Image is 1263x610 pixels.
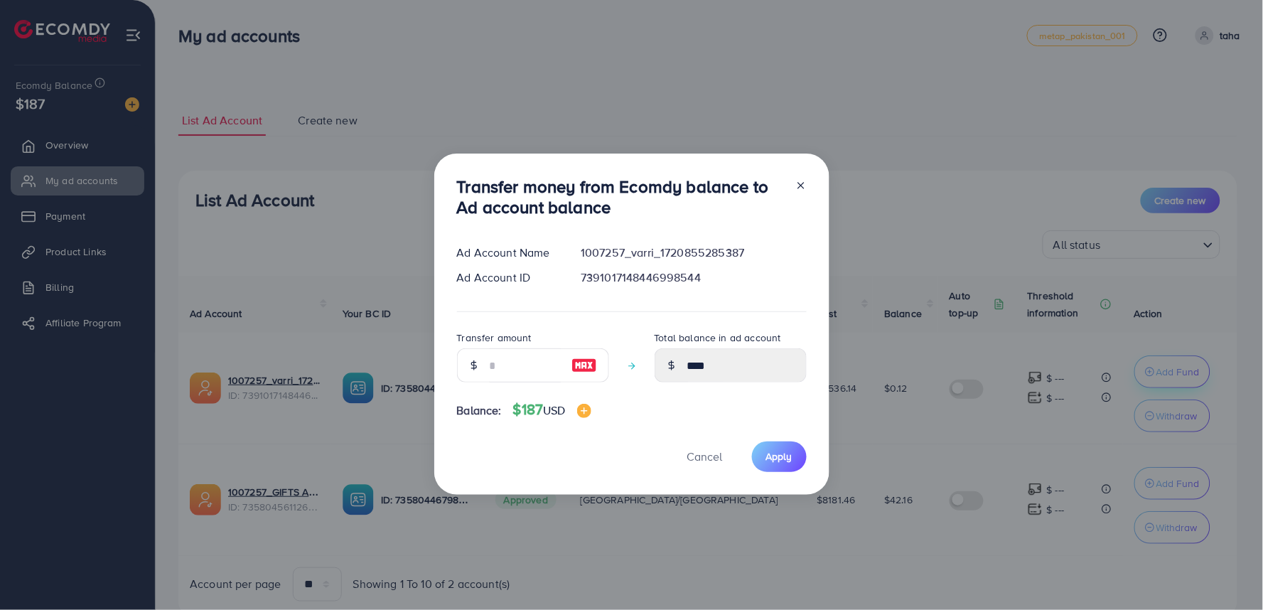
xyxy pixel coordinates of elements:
[457,176,784,218] h3: Transfer money from Ecomdy balance to Ad account balance
[513,401,591,419] h4: $187
[543,402,565,418] span: USD
[577,404,591,418] img: image
[457,402,502,419] span: Balance:
[446,269,570,286] div: Ad Account ID
[687,449,723,464] span: Cancel
[670,442,741,472] button: Cancel
[655,331,781,345] label: Total balance in ad account
[446,245,570,261] div: Ad Account Name
[571,357,597,374] img: image
[569,269,817,286] div: 7391017148446998544
[457,331,532,345] label: Transfer amount
[569,245,817,261] div: 1007257_varri_1720855285387
[752,442,807,472] button: Apply
[766,449,792,464] span: Apply
[1203,546,1252,599] iframe: Chat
